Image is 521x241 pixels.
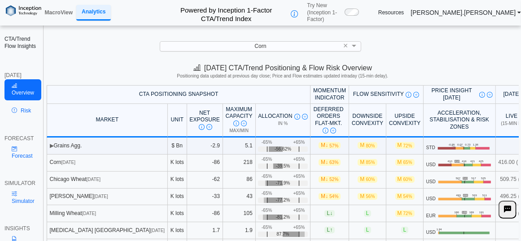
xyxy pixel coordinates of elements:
[319,193,341,200] span: M
[403,194,412,199] span: 54%
[199,124,205,130] img: Info
[41,6,76,20] a: MacroView
[50,176,165,183] div: Chicago Wheat
[258,113,307,120] div: Allocation
[456,194,461,197] text: 493
[254,43,266,49] span: Corn
[293,191,305,196] div: +65%
[223,172,256,189] td: 86
[262,191,272,196] div: -65%
[4,79,41,100] a: Overview
[151,228,165,233] span: [DATE]
[324,227,335,233] span: L
[487,92,493,98] img: Read More
[403,177,412,182] span: 60%
[313,106,344,134] div: Deferred Orders FLAT-MKT.
[470,160,475,163] text: 421
[378,9,404,17] a: Resources
[262,140,272,145] div: -65%
[226,106,253,127] div: Maximum Capacity
[293,140,305,145] div: +65%
[329,177,338,182] span: 52%
[319,142,341,149] span: M
[47,73,519,79] h5: Positioning data updated at previous day close; Price and Flow estimates updated intraday (15-min...
[366,194,375,199] span: 56%
[472,194,477,197] text: 503
[406,92,412,98] img: Info
[366,143,375,148] span: 80%
[329,143,338,148] span: 57%
[50,227,165,234] div: [MEDICAL_DATA] [GEOGRAPHIC_DATA]
[479,92,485,98] img: Info
[395,193,415,200] span: M
[403,211,412,216] span: 72%
[206,124,212,130] img: Read More
[276,198,290,203] span: -77.2%
[223,138,256,155] td: 5.1
[325,193,328,199] span: ↓
[358,142,377,149] span: M
[471,176,476,180] text: 517
[4,36,39,50] h2: CTA/Trend Flow Insights
[426,213,436,219] span: EUR
[47,104,168,138] th: MARKET
[358,193,377,200] span: M
[4,135,39,142] div: FORECAST
[352,91,420,98] div: Flow Sensitivity
[481,176,486,180] text: 525
[82,211,96,216] span: [DATE]
[319,159,341,166] span: M
[168,189,187,206] td: K lots
[395,176,415,183] span: M
[4,187,42,208] a: Simulator
[50,210,165,217] div: Milling Wheat
[233,120,239,126] img: Info
[94,194,108,199] span: [DATE]
[275,146,291,152] span: -56.62%
[4,225,39,232] div: INSIGHTS
[61,160,75,165] span: [DATE]
[187,222,223,239] td: 1.7
[349,104,386,138] th: Downside Convexity
[262,208,272,213] div: -65%
[311,85,349,104] th: Momentum Indicator
[426,162,436,168] span: USD
[193,64,372,72] span: [DATE] CTA/Trend Positioning & Flow Risk Overview
[455,160,460,163] text: 416
[168,155,187,172] td: K lots
[229,128,249,133] span: Max/Min
[223,155,256,172] td: 218
[168,104,187,138] th: Unit
[307,2,340,23] span: Try New (Inception 1-Factor)
[187,155,223,172] td: -86
[4,142,40,163] a: Forecast
[325,176,328,182] span: ↓
[50,159,165,166] div: Corn
[223,205,256,222] td: 105
[469,211,474,214] text: 189
[189,110,220,131] div: Net Exposure
[330,227,333,233] span: ↑
[424,104,496,138] th: Acceleration, Stabilisation & Risk Zones
[50,193,165,200] div: [PERSON_NAME]
[187,189,223,206] td: -33
[358,159,377,166] span: M
[4,104,41,118] a: Risk
[293,174,305,179] div: +65%
[162,2,291,23] h2: Powered by Inception 1-Factor CTA/Trend Index
[187,205,223,222] td: -86
[47,138,168,155] td: Grains Agg.
[293,208,305,213] div: +65%
[293,157,305,162] div: +65%
[403,143,412,148] span: 72%
[479,160,484,163] text: 425
[325,159,328,165] span: ↓
[364,227,372,233] span: L
[168,172,187,189] td: K lots
[426,87,493,101] div: Price Insight [DATE]
[426,145,435,151] span: STD
[364,210,372,217] span: L
[302,114,308,120] img: Read More
[87,177,101,182] span: [DATE]
[330,210,333,216] span: ↓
